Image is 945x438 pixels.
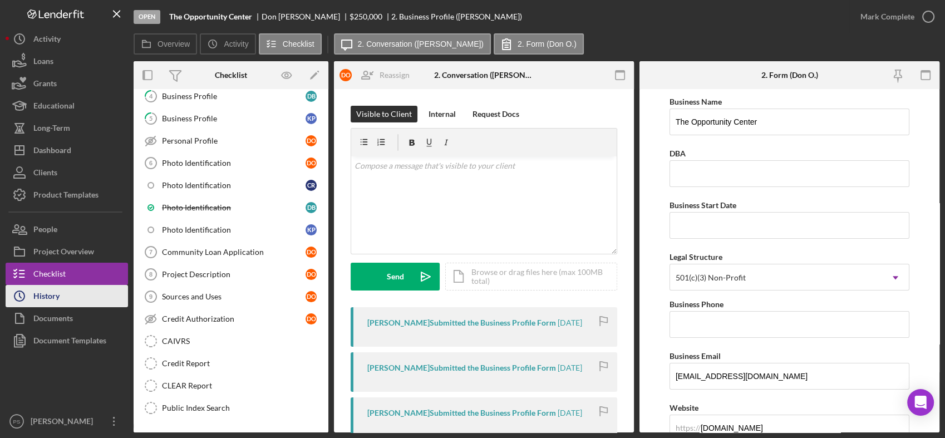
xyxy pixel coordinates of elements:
[6,161,128,184] button: Clients
[518,40,577,48] label: 2. Form (Don O.)
[162,159,306,168] div: Photo Identification
[162,292,306,301] div: Sources and Uses
[162,225,306,234] div: Photo Identification
[6,263,128,285] a: Checklist
[162,92,306,101] div: Business Profile
[139,397,323,419] a: Public Index Search
[670,97,722,106] label: Business Name
[134,10,160,24] div: Open
[306,91,317,102] div: D B
[6,50,128,72] button: Loans
[306,247,317,258] div: D O
[139,174,323,196] a: Photo IdentificationCR
[149,160,152,166] tspan: 6
[306,202,317,213] div: D B
[6,72,128,95] a: Grants
[139,375,323,397] a: CLEAR Report
[28,410,100,435] div: [PERSON_NAME]
[761,71,818,80] div: 2. Form (Don O.)
[306,291,317,302] div: D O
[139,107,323,130] a: 5Business ProfileKP
[33,95,75,120] div: Educational
[434,71,534,80] div: 2. Conversation ([PERSON_NAME])
[33,263,66,288] div: Checklist
[139,152,323,174] a: 6Photo IdentificationDO
[33,329,106,355] div: Document Templates
[472,106,519,122] div: Request Docs
[139,196,323,219] a: Photo IdentificationDB
[6,218,128,240] a: People
[670,149,686,158] label: DBA
[162,314,306,323] div: Credit Authorization
[283,40,314,48] label: Checklist
[139,330,323,352] a: CAIVRS
[6,139,128,161] button: Dashboard
[367,363,556,372] div: [PERSON_NAME] Submitted the Business Profile Form
[169,12,252,21] b: The Opportunity Center
[33,117,70,142] div: Long-Term
[149,92,153,100] tspan: 4
[676,273,746,282] div: 501(c)(3) Non-Profit
[6,95,128,117] button: Educational
[33,139,71,164] div: Dashboard
[306,158,317,169] div: D O
[33,72,57,97] div: Grants
[334,33,491,55] button: 2. Conversation ([PERSON_NAME])
[6,117,128,139] button: Long-Term
[6,329,128,352] button: Document Templates
[33,307,73,332] div: Documents
[467,106,525,122] button: Request Docs
[670,299,723,309] label: Business Phone
[907,389,934,416] div: Open Intercom Messenger
[558,318,582,327] time: 2025-09-29 14:45
[33,285,60,310] div: History
[306,224,317,235] div: K P
[149,115,152,122] tspan: 5
[149,271,152,278] tspan: 8
[423,106,461,122] button: Internal
[157,40,190,48] label: Overview
[215,71,247,80] div: Checklist
[162,403,322,412] div: Public Index Search
[162,248,306,257] div: Community Loan Application
[558,363,582,372] time: 2025-09-28 21:56
[6,28,128,50] button: Activity
[200,33,255,55] button: Activity
[306,180,317,191] div: C R
[6,410,128,432] button: PS[PERSON_NAME]
[13,419,21,425] text: PS
[670,351,721,361] label: Business Email
[33,50,53,75] div: Loans
[670,403,698,412] label: Website
[224,40,248,48] label: Activity
[139,352,323,375] a: Credit Report
[429,106,456,122] div: Internal
[162,181,306,190] div: Photo Identification
[306,269,317,280] div: D O
[139,85,323,107] a: 4Business ProfileDB
[162,337,322,346] div: CAIVRS
[6,307,128,329] button: Documents
[33,218,57,243] div: People
[162,203,306,212] div: Photo Identification
[367,318,556,327] div: [PERSON_NAME] Submitted the Business Profile Form
[6,184,128,206] a: Product Templates
[558,409,582,417] time: 2025-09-28 21:54
[306,313,317,324] div: D O
[134,33,197,55] button: Overview
[33,240,94,265] div: Project Overview
[380,64,410,86] div: Reassign
[860,6,914,28] div: Mark Complete
[6,285,128,307] button: History
[334,64,421,86] button: DOReassign
[149,293,152,300] tspan: 9
[6,240,128,263] button: Project Overview
[139,241,323,263] a: 7Community Loan ApplicationDO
